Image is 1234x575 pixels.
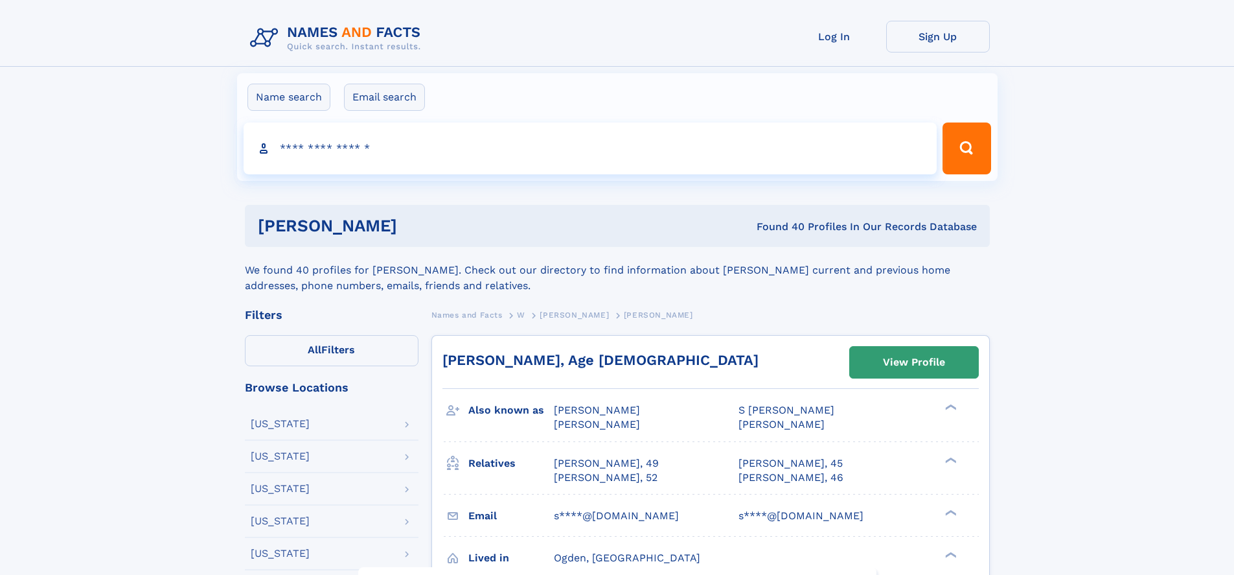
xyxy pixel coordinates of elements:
[943,123,990,174] button: Search Button
[468,452,554,475] h3: Relatives
[251,516,310,526] div: [US_STATE]
[251,484,310,494] div: [US_STATE]
[540,307,609,323] a: [PERSON_NAME]
[442,352,759,368] a: [PERSON_NAME], Age [DEMOGRAPHIC_DATA]
[517,311,525,320] span: W
[517,307,525,323] a: W
[245,247,990,294] div: We found 40 profiles for [PERSON_NAME]. Check out our directory to find information about [PERSON...
[942,456,957,464] div: ❯
[942,508,957,517] div: ❯
[258,218,577,234] h1: [PERSON_NAME]
[886,21,990,53] a: Sign Up
[942,403,957,412] div: ❯
[554,552,700,564] span: Ogden, [GEOGRAPHIC_DATA]
[244,123,937,174] input: search input
[468,505,554,527] h3: Email
[344,84,425,111] label: Email search
[577,220,977,234] div: Found 40 Profiles In Our Records Database
[738,456,843,471] a: [PERSON_NAME], 45
[624,311,693,320] span: [PERSON_NAME]
[738,418,825,430] span: [PERSON_NAME]
[554,418,640,430] span: [PERSON_NAME]
[540,311,609,320] span: [PERSON_NAME]
[942,550,957,559] div: ❯
[251,548,310,559] div: [US_STATE]
[308,344,321,356] span: All
[245,335,418,366] label: Filters
[738,404,834,416] span: S [PERSON_NAME]
[883,347,945,377] div: View Profile
[468,399,554,421] h3: Also known as
[251,451,310,462] div: [US_STATE]
[468,547,554,569] h3: Lived in
[245,21,431,56] img: Logo Names and Facts
[554,404,640,416] span: [PERSON_NAME]
[783,21,886,53] a: Log In
[247,84,330,111] label: Name search
[245,309,418,321] div: Filters
[245,382,418,393] div: Browse Locations
[251,419,310,429] div: [US_STATE]
[850,347,978,378] a: View Profile
[431,307,503,323] a: Names and Facts
[554,456,659,471] a: [PERSON_NAME], 49
[554,471,657,485] a: [PERSON_NAME], 52
[738,471,843,485] a: [PERSON_NAME], 46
